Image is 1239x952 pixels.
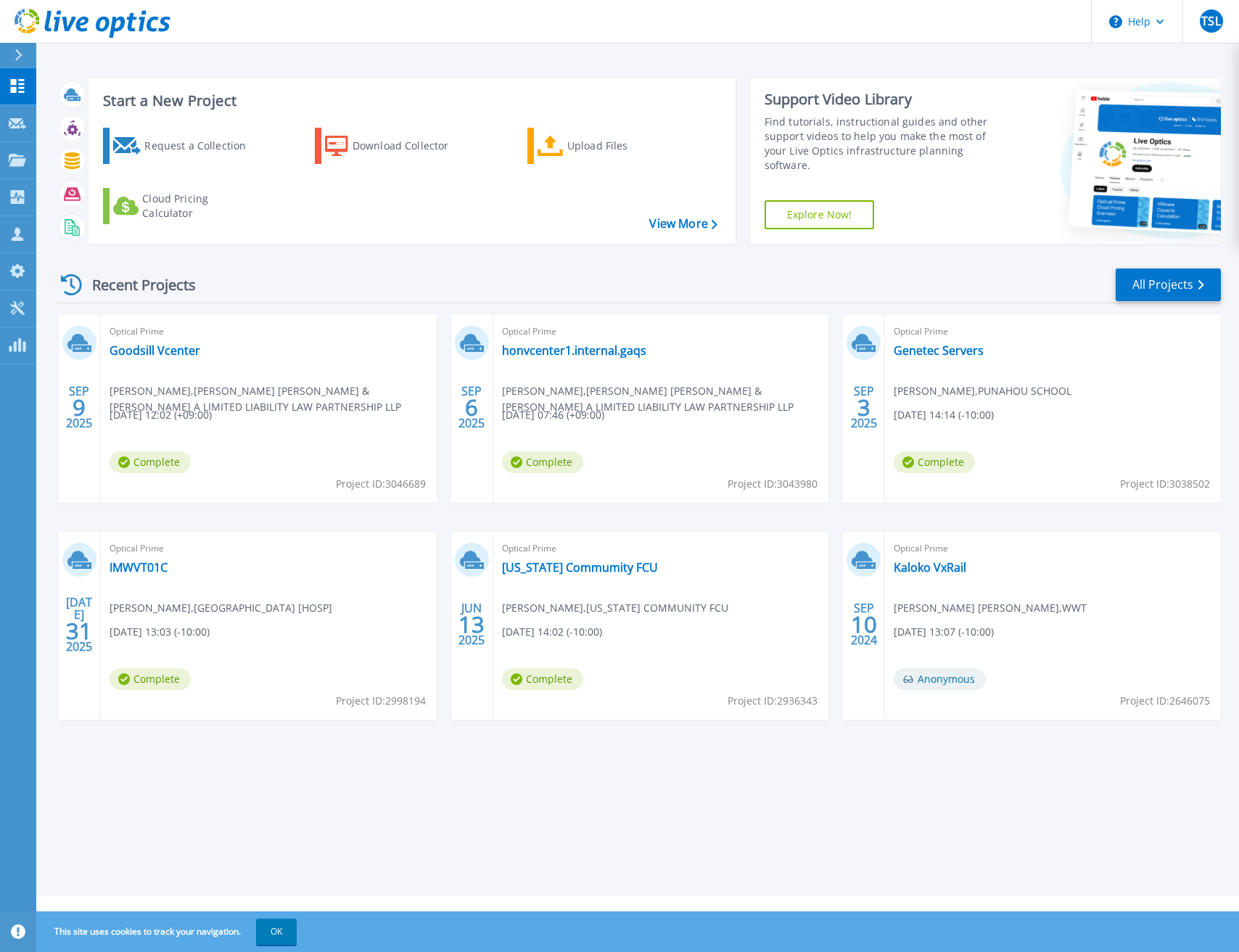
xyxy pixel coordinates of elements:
[110,407,212,423] span: [DATE] 12:02 (+09:00)
[110,383,437,415] span: [PERSON_NAME] , [PERSON_NAME] [PERSON_NAME] & [PERSON_NAME] A LIMITED LIABILITY LAW PARTNERSHIP LLP
[502,668,583,690] span: Complete
[465,401,478,414] span: 6
[502,624,602,640] span: [DATE] 14:02 (-10:00)
[110,324,428,340] span: Optical Prime
[728,476,818,492] span: Project ID: 3043980
[765,200,875,229] a: Explore Now!
[144,131,260,160] div: Request a Collection
[894,407,994,423] span: [DATE] 14:14 (-10:00)
[1120,693,1210,709] span: Project ID: 2646075
[649,217,717,231] a: View More
[894,668,986,690] span: Anonymous
[66,625,92,637] span: 31
[110,668,191,690] span: Complete
[894,600,1087,616] span: [PERSON_NAME] [PERSON_NAME] , WWT
[458,618,485,631] span: 13
[353,131,469,160] div: Download Collector
[894,624,994,640] span: [DATE] 13:07 (-10:00)
[1120,476,1210,492] span: Project ID: 3038502
[502,541,820,557] span: Optical Prime
[850,381,878,434] div: SEP 2025
[567,131,683,160] div: Upload Files
[1201,15,1220,27] span: TSL
[65,598,93,651] div: [DATE] 2025
[502,600,728,616] span: [PERSON_NAME] , [US_STATE] COMMUNITY FCU
[1116,268,1221,301] a: All Projects
[110,624,210,640] span: [DATE] 13:03 (-10:00)
[110,600,332,616] span: [PERSON_NAME] , [GEOGRAPHIC_DATA] [HOSP]
[851,618,877,631] span: 10
[502,343,646,358] a: honvcenter1.internal.gaqs
[103,93,717,109] h3: Start a New Project
[336,693,426,709] span: Project ID: 2998194
[502,324,820,340] span: Optical Prime
[894,343,984,358] a: Genetec Servers
[110,343,200,358] a: Goodsill Vcenter
[502,560,658,575] a: [US_STATE] Commumity FCU
[857,401,870,414] span: 3
[142,192,258,221] div: Cloud Pricing Calculator
[110,560,168,575] a: IMWVT01C
[256,919,297,945] button: OK
[336,476,426,492] span: Project ID: 3046689
[110,451,191,473] span: Complete
[56,267,215,303] div: Recent Projects
[850,598,878,651] div: SEP 2024
[73,401,86,414] span: 9
[894,560,966,575] a: Kaloko VxRail
[502,451,583,473] span: Complete
[458,598,485,651] div: JUN 2025
[765,115,1003,173] div: Find tutorials, instructional guides and other support videos to help you make the most of your L...
[728,693,818,709] span: Project ID: 2936343
[765,90,1003,109] div: Support Video Library
[502,407,604,423] span: [DATE] 07:46 (+09:00)
[315,128,477,164] a: Download Collector
[527,128,689,164] a: Upload Files
[502,383,829,415] span: [PERSON_NAME] , [PERSON_NAME] [PERSON_NAME] & [PERSON_NAME] A LIMITED LIABILITY LAW PARTNERSHIP LLP
[103,188,265,224] a: Cloud Pricing Calculator
[458,381,485,434] div: SEP 2025
[40,919,297,945] span: This site uses cookies to track your navigation.
[894,324,1212,340] span: Optical Prime
[894,383,1071,399] span: [PERSON_NAME] , PUNAHOU SCHOOL
[103,128,265,164] a: Request a Collection
[65,381,93,434] div: SEP 2025
[894,541,1212,557] span: Optical Prime
[110,541,428,557] span: Optical Prime
[894,451,975,473] span: Complete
